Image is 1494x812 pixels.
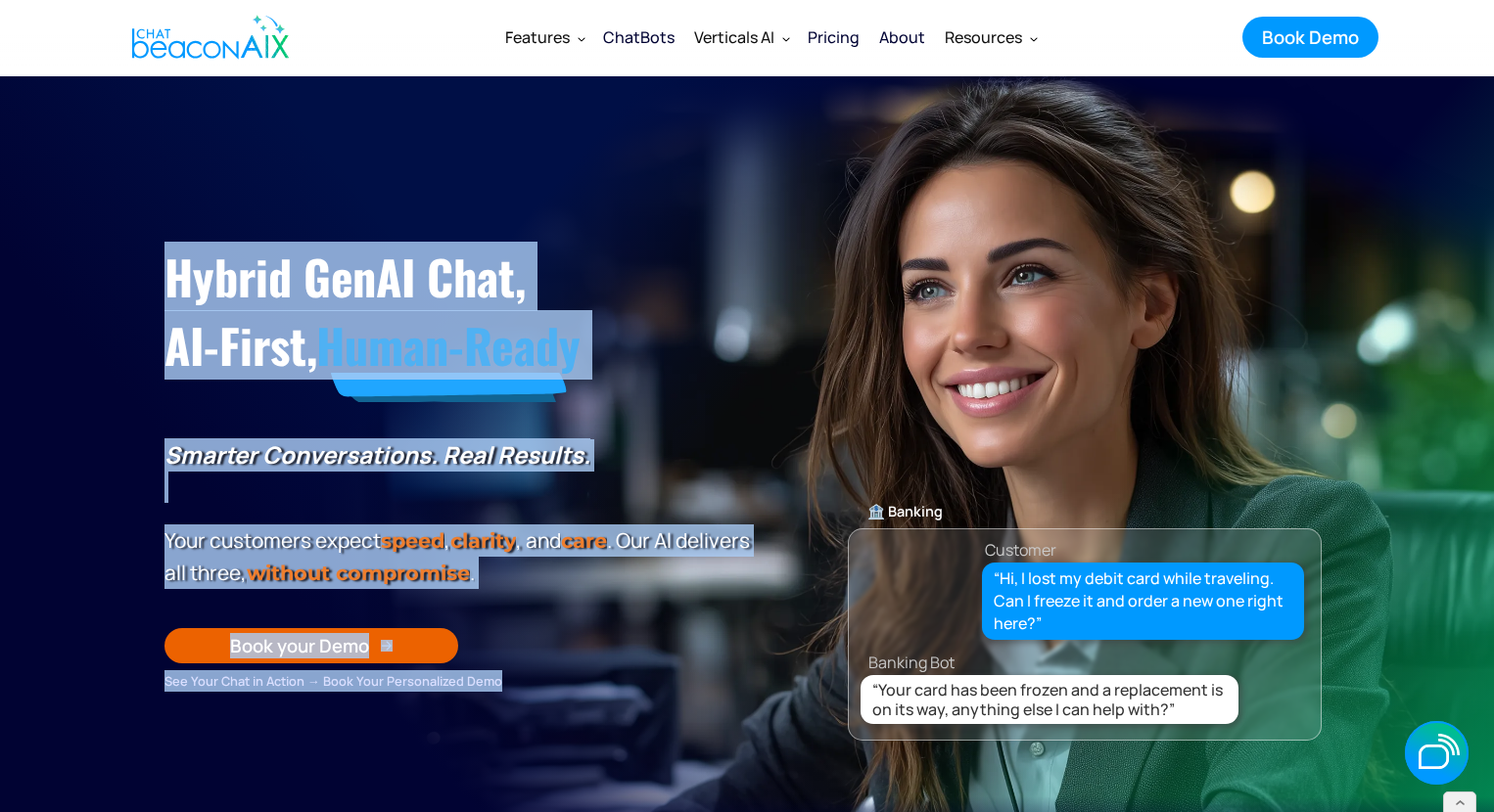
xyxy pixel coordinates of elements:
[381,528,444,553] strong: speed
[782,34,790,42] img: Dropdown
[945,23,1022,51] div: Resources
[230,633,369,658] div: Book your Demo
[879,23,925,51] div: About
[578,34,585,42] img: Dropdown
[381,640,393,652] img: Arrow
[1262,24,1359,50] div: Book Demo
[935,14,1046,61] div: Resources
[561,528,607,553] span: care
[593,12,684,63] a: ChatBots
[116,3,300,71] a: home
[247,561,470,585] span: without compromise
[694,23,774,51] div: Verticals AI
[316,310,580,380] span: Human-Ready
[985,536,1056,564] div: Customer
[1030,34,1038,42] img: Dropdown
[808,23,860,51] div: Pricing
[164,628,458,663] a: Book your Demo
[1242,17,1378,58] a: Book Demo
[994,567,1293,636] div: “Hi, I lost my debit card while traveling. Can I freeze it and order a new one right here?”
[798,12,869,63] a: Pricing
[450,528,516,553] span: clarity
[603,23,675,51] div: ChatBots
[505,23,570,51] div: Features
[684,14,798,61] div: Verticals AI
[164,670,757,692] div: See Your Chat in Action → Book Your Personalized Demo
[164,438,590,471] strong: Smarter Conversations. Real Results.
[495,14,593,61] div: Features
[869,12,935,63] a: About
[164,524,757,589] p: Your customers expect , , and . Our Al delivers all three, .
[164,243,757,381] h1: Hybrid GenAI Chat, AI-First,
[849,498,1321,525] div: 🏦 Banking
